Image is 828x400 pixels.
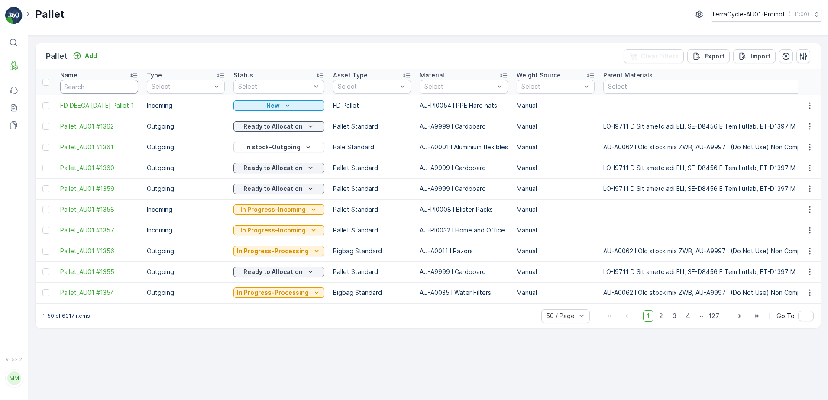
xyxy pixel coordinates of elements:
button: In Progress-Incoming [233,204,324,215]
button: Ready to Allocation [233,184,324,194]
p: In Progress-Incoming [240,226,306,235]
span: 2 [655,310,667,322]
p: AU-PI0054 I PPE Hard hats [420,101,508,110]
p: Ready to Allocation [243,122,303,131]
span: Pallet_AU01 #1354 [60,288,138,297]
a: Pallet_AU01 #1359 [60,184,138,193]
p: Outgoing [147,122,225,131]
span: 1 [643,310,653,322]
p: Add [85,52,97,60]
p: Ready to Allocation [243,184,303,193]
div: Toggle Row Selected [42,227,49,234]
p: Select [424,82,495,91]
p: Manual [517,205,595,214]
p: Manual [517,288,595,297]
p: New [266,101,280,110]
p: In Progress-Processing [237,288,309,297]
p: AU-PI0032 I Home and Office [420,226,508,235]
p: Pallet [46,50,68,62]
p: Incoming [147,101,225,110]
div: Toggle Row Selected [42,144,49,151]
div: Toggle Row Selected [42,165,49,171]
p: Outgoing [147,184,225,193]
p: In Progress-Incoming [240,205,306,214]
p: Pallet Standard [333,164,411,172]
button: Ready to Allocation [233,121,324,132]
p: Outgoing [147,164,225,172]
p: ... [698,310,703,322]
p: Pallet Standard [333,184,411,193]
button: New [233,100,324,111]
p: Select [238,82,311,91]
button: In Progress-Processing [233,246,324,256]
div: Toggle Row Selected [42,268,49,275]
p: ( +11:00 ) [789,11,809,18]
p: Incoming [147,205,225,214]
p: In stock-Outgoing [245,143,301,152]
p: Pallet Standard [333,122,411,131]
p: Select [338,82,398,91]
span: Go To [776,312,795,320]
p: Pallet [35,7,65,21]
div: Toggle Row Selected [42,206,49,213]
span: 127 [705,310,723,322]
p: Bigbag Standard [333,247,411,255]
p: AU-PI0008 I Blister Packs [420,205,508,214]
p: Manual [517,226,595,235]
img: logo [5,7,23,24]
a: Pallet_AU01 #1360 [60,164,138,172]
a: Pallet_AU01 #1356 [60,247,138,255]
p: FD Pallet [333,101,411,110]
p: Type [147,71,162,80]
p: TerraCycle-AU01-Prompt [712,10,785,19]
p: Bale Standard [333,143,411,152]
span: Pallet_AU01 #1361 [60,143,138,152]
p: Manual [517,101,595,110]
p: AU-A0011 I Razors [420,247,508,255]
p: AU-A0035 I Water Filters [420,288,508,297]
a: Pallet_AU01 #1357 [60,226,138,235]
p: Select [152,82,211,91]
p: Ready to Allocation [243,164,303,172]
p: Name [60,71,78,80]
a: Pallet_AU01 #1362 [60,122,138,131]
button: Ready to Allocation [233,267,324,277]
p: AU-A0001 I Aluminium flexibles [420,143,508,152]
button: Clear Filters [624,49,684,63]
button: Ready to Allocation [233,163,324,173]
p: Select [521,82,581,91]
button: In stock-Outgoing [233,142,324,152]
span: 4 [682,310,694,322]
div: Toggle Row Selected [42,248,49,255]
p: Export [705,52,724,61]
p: Outgoing [147,143,225,152]
p: In Progress-Processing [237,247,309,255]
div: Toggle Row Selected [42,289,49,296]
button: TerraCycle-AU01-Prompt(+11:00) [712,7,821,22]
span: FD DEECA [DATE] Pallet 1 [60,101,138,110]
p: AU-A9999 I Cardboard [420,184,508,193]
p: AU-A9999 I Cardboard [420,164,508,172]
button: Import [733,49,776,63]
p: Asset Type [333,71,368,80]
button: In Progress-Incoming [233,225,324,235]
p: Status [233,71,253,80]
div: Toggle Row Selected [42,123,49,130]
p: Clear Filters [641,52,679,61]
span: v 1.52.2 [5,357,23,362]
p: Outgoing [147,247,225,255]
p: Outgoing [147,268,225,276]
p: AU-A9999 I Cardboard [420,268,508,276]
a: Pallet_AU01 #1355 [60,268,138,276]
p: Manual [517,143,595,152]
p: Manual [517,268,595,276]
button: Add [69,51,100,61]
p: Manual [517,247,595,255]
span: 3 [669,310,680,322]
p: Manual [517,164,595,172]
input: Search [60,80,138,94]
